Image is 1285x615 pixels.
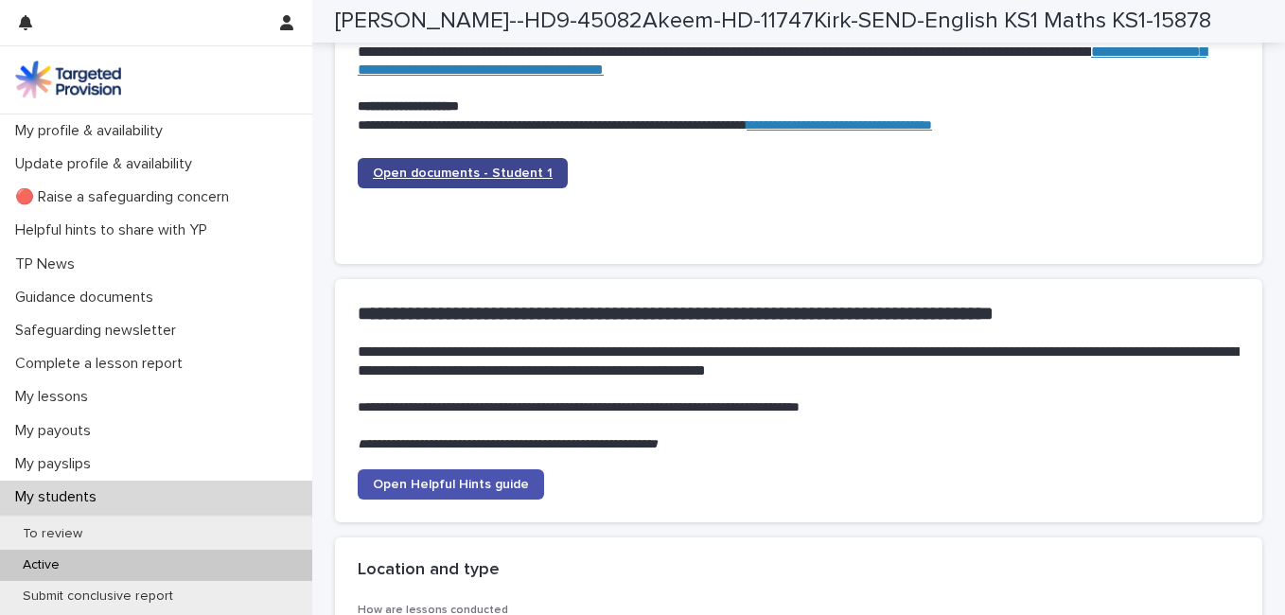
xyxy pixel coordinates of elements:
[8,322,191,340] p: Safeguarding newsletter
[8,422,106,440] p: My payouts
[8,355,198,373] p: Complete a lesson report
[8,289,168,307] p: Guidance documents
[8,488,112,506] p: My students
[358,158,568,188] a: Open documents - Student 1
[8,255,90,273] p: TP News
[8,557,75,573] p: Active
[335,8,1211,35] h2: [PERSON_NAME]--HD9-45082Akeem-HD-11747Kirk-SEND-English KS1 Maths KS1-15878
[8,455,106,473] p: My payslips
[358,560,500,581] h2: Location and type
[8,526,97,542] p: To review
[8,221,222,239] p: Helpful hints to share with YP
[373,167,553,180] span: Open documents - Student 1
[15,61,121,98] img: M5nRWzHhSzIhMunXDL62
[358,469,544,500] a: Open Helpful Hints guide
[8,388,103,406] p: My lessons
[8,188,244,206] p: 🔴 Raise a safeguarding concern
[373,478,529,491] span: Open Helpful Hints guide
[8,122,178,140] p: My profile & availability
[8,589,188,605] p: Submit conclusive report
[8,155,207,173] p: Update profile & availability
